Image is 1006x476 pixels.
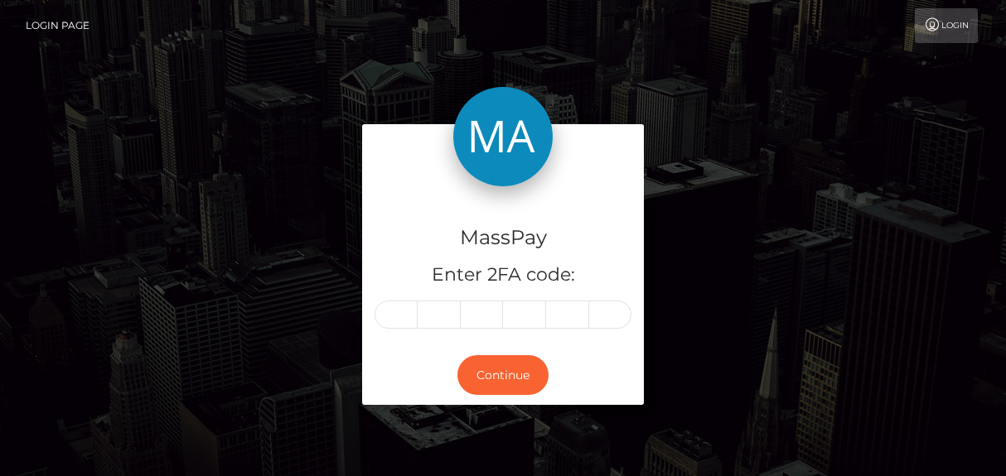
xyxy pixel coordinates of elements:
a: Login [915,8,978,43]
button: Continue [457,355,549,396]
img: MassPay [453,87,553,186]
a: Login Page [26,8,89,43]
h5: Enter 2FA code: [375,262,631,288]
h4: MassPay [375,224,631,252]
